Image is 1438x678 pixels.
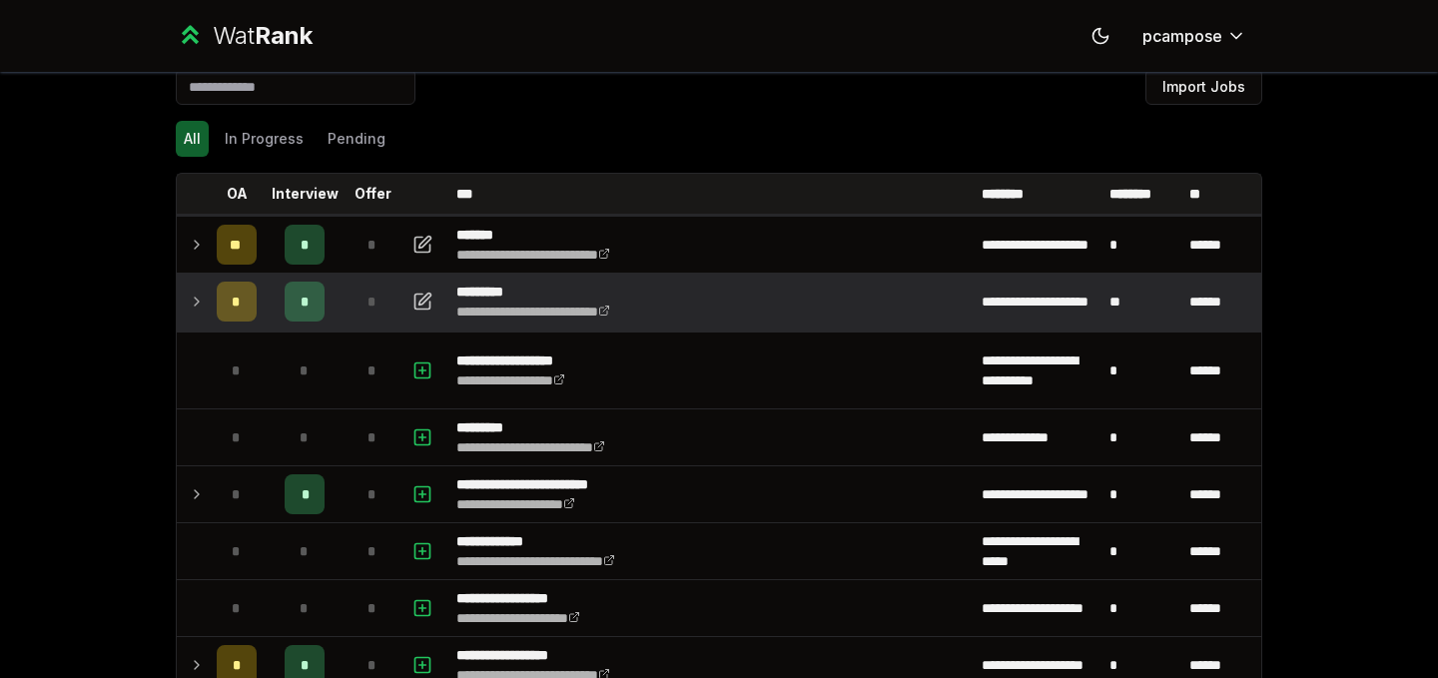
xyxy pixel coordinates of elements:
button: Pending [320,121,393,157]
div: Wat [213,20,313,52]
span: pcampose [1142,24,1222,48]
button: In Progress [217,121,312,157]
span: Rank [255,21,313,50]
button: Import Jobs [1145,69,1262,105]
p: Offer [355,184,391,204]
button: pcampose [1126,18,1262,54]
button: All [176,121,209,157]
a: WatRank [176,20,313,52]
p: Interview [272,184,339,204]
p: OA [227,184,248,204]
